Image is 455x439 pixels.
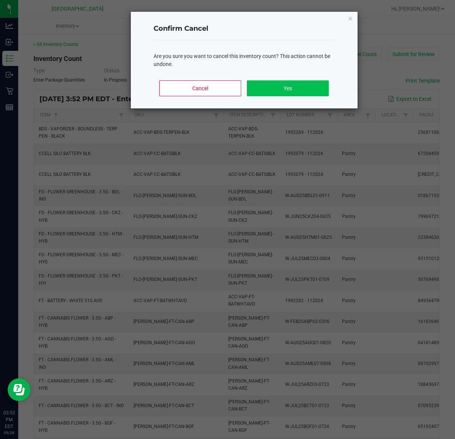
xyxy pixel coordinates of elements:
[159,80,241,96] button: Cancel
[154,24,335,34] h4: Confirm Cancel
[247,80,328,96] button: Yes
[348,14,353,23] button: Close
[8,378,30,401] iframe: Resource center
[154,52,335,68] div: Are you sure you want to cancel this inventory count? This action cannot be undone.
